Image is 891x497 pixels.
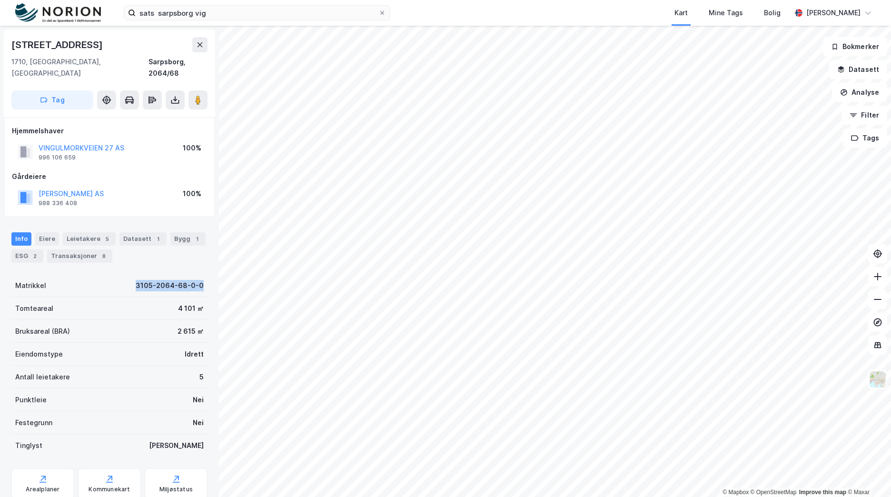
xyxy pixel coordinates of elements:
button: Analyse [832,83,887,102]
div: Kontrollprogram for chat [843,451,891,497]
div: 8 [99,251,109,261]
button: Bokmerker [823,37,887,56]
div: Nei [193,394,204,406]
div: 1 [192,234,202,244]
div: Eiere [35,232,59,246]
div: Datasett [119,232,167,246]
div: Sarpsborg, 2064/68 [148,56,208,79]
button: Tag [11,90,93,109]
div: 3105-2064-68-0-0 [136,280,204,291]
div: Antall leietakere [15,371,70,383]
div: Kommunekart [89,486,130,493]
img: norion-logo.80e7a08dc31c2e691866.png [15,3,101,23]
a: Improve this map [799,489,846,496]
a: OpenStreetMap [751,489,797,496]
div: 100% [183,188,201,199]
button: Tags [843,129,887,148]
div: 5 [102,234,112,244]
div: 1710, [GEOGRAPHIC_DATA], [GEOGRAPHIC_DATA] [11,56,148,79]
button: Datasett [829,60,887,79]
div: Matrikkel [15,280,46,291]
div: Transaksjoner [47,249,112,263]
div: Mine Tags [709,7,743,19]
div: Kart [674,7,688,19]
button: Filter [841,106,887,125]
div: [STREET_ADDRESS] [11,37,105,52]
div: Arealplaner [26,486,59,493]
div: Info [11,232,31,246]
div: 5 [199,371,204,383]
div: 1 [153,234,163,244]
div: Idrett [185,348,204,360]
div: 988 336 408 [39,199,77,207]
div: Tinglyst [15,440,42,451]
a: Mapbox [723,489,749,496]
div: Punktleie [15,394,47,406]
div: Tomteareal [15,303,53,314]
div: [PERSON_NAME] [806,7,861,19]
div: Bolig [764,7,781,19]
div: [PERSON_NAME] [149,440,204,451]
div: 100% [183,142,201,154]
div: Miljøstatus [159,486,193,493]
div: 996 106 659 [39,154,76,161]
div: Nei [193,417,204,428]
iframe: Chat Widget [843,451,891,497]
div: Eiendomstype [15,348,63,360]
img: Z [869,370,887,388]
div: Festegrunn [15,417,52,428]
div: Bruksareal (BRA) [15,326,70,337]
div: 4 101 ㎡ [178,303,204,314]
div: 2 [30,251,40,261]
div: ESG [11,249,43,263]
div: Bygg [170,232,206,246]
div: Gårdeiere [12,171,207,182]
input: Søk på adresse, matrikkel, gårdeiere, leietakere eller personer [136,6,378,20]
div: 2 615 ㎡ [178,326,204,337]
div: Hjemmelshaver [12,125,207,137]
div: Leietakere [63,232,116,246]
